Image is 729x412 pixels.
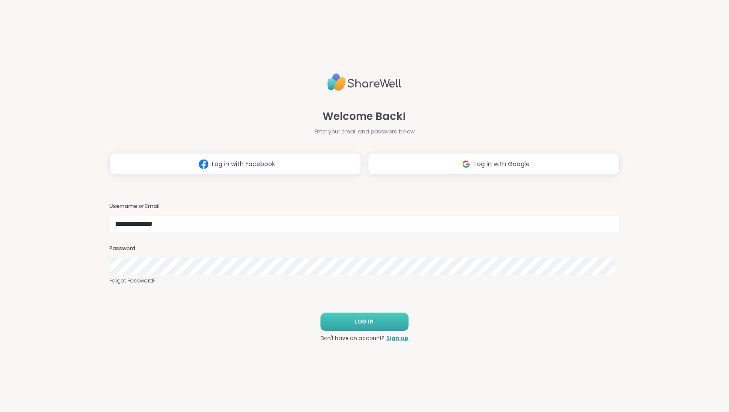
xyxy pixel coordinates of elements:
[355,318,374,326] span: LOG IN
[195,156,212,172] img: ShareWell Logomark
[109,153,361,175] button: Log in with Facebook
[212,160,275,169] span: Log in with Facebook
[320,334,385,342] span: Don't have an account?
[323,109,406,124] span: Welcome Back!
[320,313,409,331] button: LOG IN
[327,70,402,95] img: ShareWell Logo
[458,156,474,172] img: ShareWell Logomark
[109,245,620,252] h3: Password
[109,277,620,285] a: Forgot Password?
[386,334,409,342] a: Sign up
[474,160,530,169] span: Log in with Google
[109,203,620,210] h3: Username or Email
[314,128,415,136] span: Enter your email and password below
[368,153,620,175] button: Log in with Google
